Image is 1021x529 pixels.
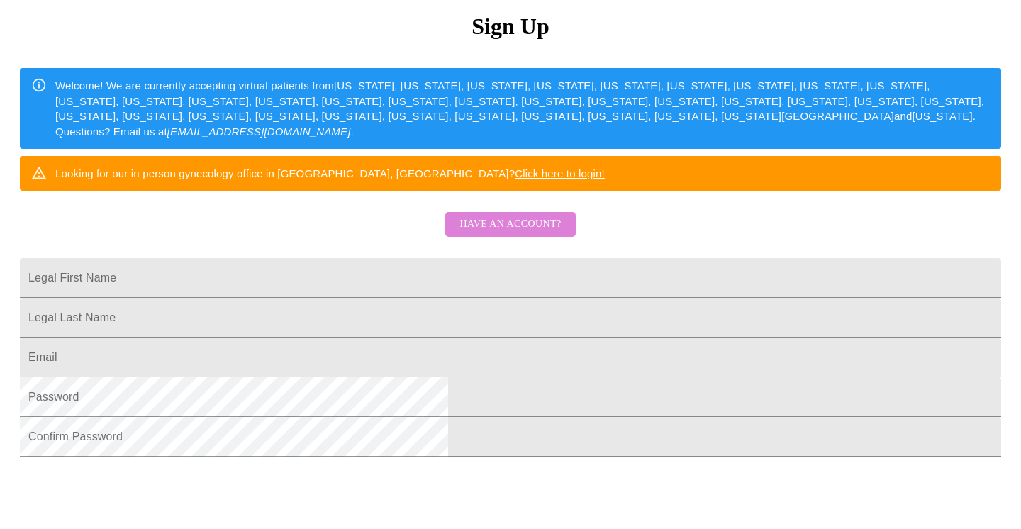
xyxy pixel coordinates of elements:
[20,13,1001,40] h3: Sign Up
[442,228,579,240] a: Have an account?
[55,72,990,145] div: Welcome! We are currently accepting virtual patients from [US_STATE], [US_STATE], [US_STATE], [US...
[167,126,351,138] em: [EMAIL_ADDRESS][DOMAIN_NAME]
[515,167,605,179] a: Click here to login!
[55,160,605,186] div: Looking for our in person gynecology office in [GEOGRAPHIC_DATA], [GEOGRAPHIC_DATA]?
[445,212,575,237] button: Have an account?
[459,216,561,233] span: Have an account?
[20,464,235,519] iframe: reCAPTCHA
